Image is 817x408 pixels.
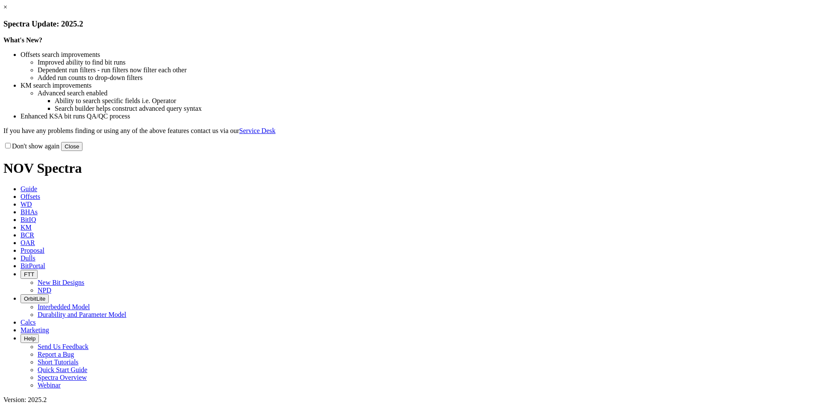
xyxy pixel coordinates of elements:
li: Improved ability to find bit runs [38,59,814,66]
div: Version: 2025.2 [3,396,814,404]
a: New Bit Designs [38,279,84,286]
span: BitIQ [21,216,36,223]
span: BCR [21,231,34,239]
a: Quick Start Guide [38,366,87,373]
a: Spectra Overview [38,374,87,381]
p: If you have any problems finding or using any of the above features contact us via our [3,127,814,135]
span: KM [21,224,32,231]
span: OrbitLite [24,296,45,302]
span: Dulls [21,254,35,262]
a: Durability and Parameter Model [38,311,126,318]
span: OAR [21,239,35,246]
a: × [3,3,7,11]
li: Advanced search enabled [38,89,814,97]
span: Marketing [21,326,49,334]
li: Dependent run filters - run filters now filter each other [38,66,814,74]
span: Offsets [21,193,40,200]
li: Enhanced KSA bit runs QA/QC process [21,112,814,120]
li: KM search improvements [21,82,814,89]
a: Webinar [38,381,61,389]
a: Service Desk [239,127,276,134]
h3: Spectra Update: 2025.2 [3,19,814,29]
a: NPD [38,287,51,294]
input: Don't show again [5,143,11,148]
span: WD [21,201,32,208]
li: Offsets search improvements [21,51,814,59]
span: Calcs [21,319,36,326]
a: Send Us Feedback [38,343,88,350]
span: BitPortal [21,262,45,269]
span: BHAs [21,208,38,216]
span: Help [24,335,35,342]
h1: NOV Spectra [3,160,814,176]
span: Proposal [21,247,44,254]
strong: What's New? [3,36,42,44]
li: Added run counts to drop-down filters [38,74,814,82]
a: Interbedded Model [38,303,90,310]
button: Close [61,142,82,151]
a: Report a Bug [38,351,74,358]
span: FTT [24,271,34,278]
a: Short Tutorials [38,358,79,366]
label: Don't show again [3,142,59,150]
li: Search builder helps construct advanced query syntax [55,105,814,112]
li: Ability to search specific fields i.e. Operator [55,97,814,105]
span: Guide [21,185,37,192]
